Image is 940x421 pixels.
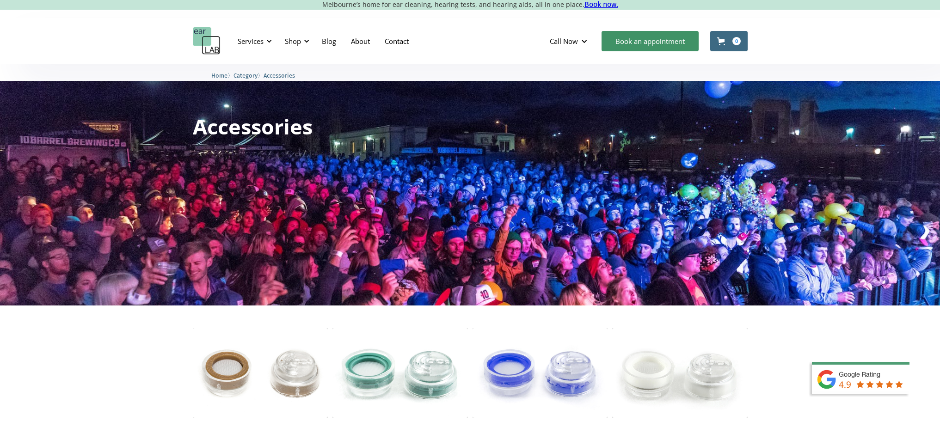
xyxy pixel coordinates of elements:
a: Accessories [264,71,295,79]
div: Services [232,27,275,55]
a: Open cart [710,31,748,51]
a: Contact [377,28,416,55]
div: Call Now [550,37,578,46]
a: Blog [314,28,344,55]
div: Call Now [542,27,597,55]
span: Home [211,72,227,79]
span: Category [233,72,258,79]
a: About [344,28,377,55]
a: Book an appointment [602,31,699,51]
img: ACS PRO15 Hearing Protection Filter [473,328,608,418]
div: Shop [285,37,301,46]
div: Shop [279,27,312,55]
a: home [193,27,221,55]
li: 〉 [233,71,264,80]
li: 〉 [211,71,233,80]
div: 0 [732,37,741,45]
h1: Accessories [193,116,313,137]
span: Accessories [264,72,295,79]
a: Category [233,71,258,79]
img: ACS PRO17 Hearing Protection Filter [612,328,748,418]
img: ACS PRO Impulse Hearing Protection Filter [193,328,328,418]
img: ACS PRO10 Hearing Protection Filter [332,328,468,418]
a: Home [211,71,227,79]
div: Services [238,37,264,46]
